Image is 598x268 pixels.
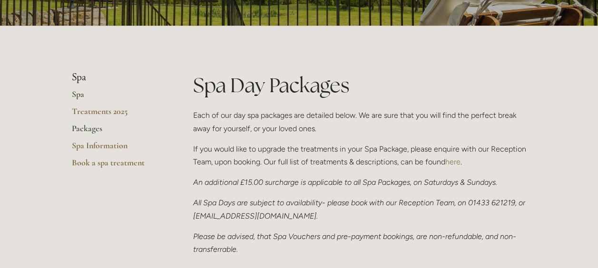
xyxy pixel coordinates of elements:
a: here [445,157,461,166]
a: Packages [72,123,163,140]
p: Each of our day spa packages are detailed below. We are sure that you will find the perfect break... [193,109,527,134]
a: Spa Information [72,140,163,157]
em: Please be advised, that Spa Vouchers and pre-payment bookings, are non-refundable, and non-transf... [193,232,516,254]
a: Spa [72,89,163,106]
em: An additional £15.00 surcharge is applicable to all Spa Packages, on Saturdays & Sundays. [193,178,497,187]
a: Book a spa treatment [72,157,163,174]
em: All Spa Days are subject to availability- please book with our Reception Team, on 01433 621219, o... [193,198,527,220]
li: Spa [72,71,163,84]
h1: Spa Day Packages [193,71,527,99]
a: Treatments 2025 [72,106,163,123]
p: If you would like to upgrade the treatments in your Spa Package, please enquire with our Receptio... [193,143,527,168]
